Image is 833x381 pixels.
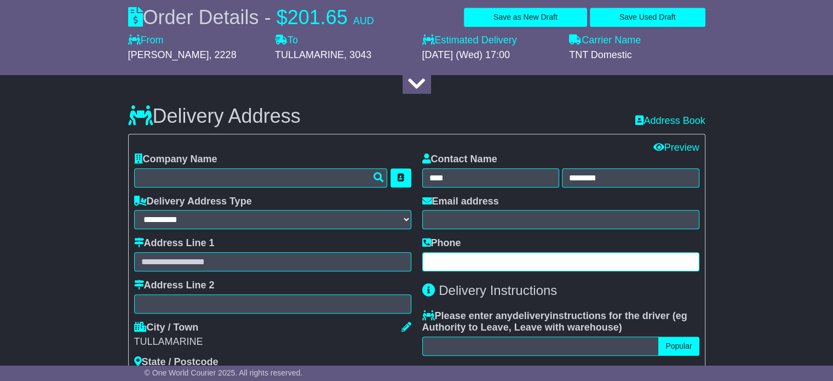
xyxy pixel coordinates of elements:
[590,8,705,27] button: Save Used Draft
[134,280,215,292] label: Address Line 2
[569,35,641,47] label: Carrier Name
[134,356,219,368] label: State / Postcode
[422,153,497,166] label: Contact Name
[569,49,705,61] div: TNT Domestic
[422,310,687,333] span: eg Authority to Leave, Leave with warehouse
[134,153,217,166] label: Company Name
[344,49,371,60] span: , 3043
[128,105,301,127] h3: Delivery Address
[653,142,699,153] a: Preview
[134,322,199,334] label: City / Town
[134,237,215,249] label: Address Line 1
[422,35,559,47] label: Estimated Delivery
[353,15,374,26] span: AUD
[658,337,699,356] button: Popular
[209,49,237,60] span: , 2228
[464,8,587,27] button: Save as New Draft
[128,35,164,47] label: From
[275,35,298,47] label: To
[277,6,288,29] span: $
[134,336,411,348] div: TULLAMARINE
[422,237,461,249] label: Phone
[134,196,252,208] label: Delivery Address Type
[288,6,348,29] span: 201.65
[513,310,550,321] span: delivery
[439,283,557,298] span: Delivery Instructions
[128,5,374,29] div: Order Details -
[145,368,303,377] span: © One World Courier 2025. All rights reserved.
[128,49,209,60] span: [PERSON_NAME]
[635,115,705,126] a: Address Book
[422,310,699,334] label: Please enter any instructions for the driver ( )
[422,49,559,61] div: [DATE] (Wed) 17:00
[275,49,344,60] span: TULLAMARINE
[422,196,499,208] label: Email address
